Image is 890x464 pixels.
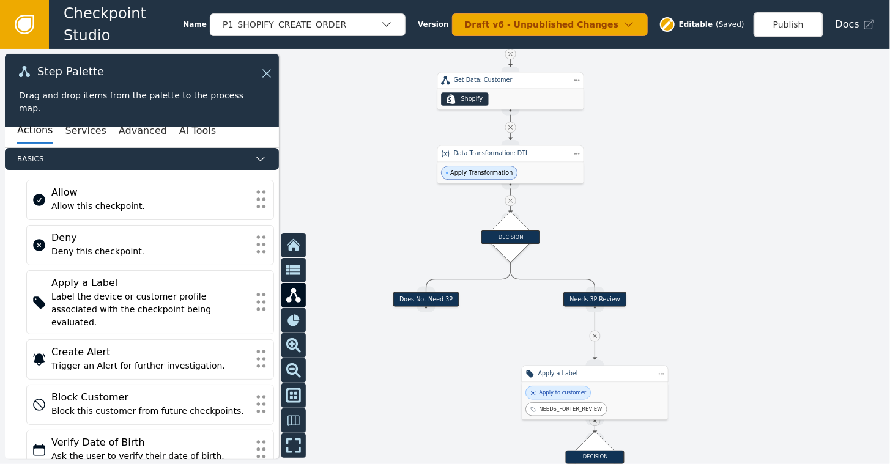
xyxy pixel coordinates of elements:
button: Actions [17,118,53,144]
div: Shopify [461,95,483,103]
div: Label the device or customer profile associated with the checkpoint being evaluated. [51,290,249,329]
div: Allow [51,185,249,200]
span: Version [418,19,449,30]
span: Apply Transformation [450,169,513,177]
div: Apply a Label [538,369,652,378]
span: Editable [679,19,713,30]
div: Get Data: Customer [454,76,568,84]
div: Draft v6 - Unpublished Changes [465,18,623,31]
div: ( Saved ) [716,19,744,30]
div: Drag and drop items from the palette to the process map. [19,89,265,115]
button: AI Tools [179,118,216,144]
div: Create Alert [51,345,249,359]
div: Ask the user to verify their date of birth. [51,450,249,463]
div: Apply to customer [540,389,587,397]
div: Trigger an Alert for further investigation. [51,359,249,372]
div: Block Customer [51,390,249,405]
div: DECISION [566,451,625,464]
span: Checkpoint Studio [64,2,183,46]
span: Docs [836,17,859,32]
button: Services [65,118,106,144]
div: DECISION [481,230,540,244]
div: NEEDS_FORTER_REVIEW [540,405,603,413]
a: Docs [836,17,875,32]
button: Publish [754,12,823,37]
div: Does Not Need 3P [393,292,459,307]
button: Draft v6 - Unpublished Changes [452,13,648,36]
div: Data Transformation: DTL [454,149,568,158]
button: Advanced [119,118,167,144]
span: Name [183,19,207,30]
div: Block this customer from future checkpoints. [51,405,249,418]
div: Needs 3P Review [563,292,626,307]
div: Allow this checkpoint. [51,200,249,213]
div: Apply a Label [51,276,249,290]
button: P1_SHOPIFY_CREATE_ORDER [210,13,406,36]
div: Deny [51,230,249,245]
div: P1_SHOPIFY_CREATE_ORDER [223,18,380,31]
span: Step Palette [37,66,104,77]
span: Basics [17,153,250,164]
div: Verify Date of Birth [51,435,249,450]
div: Deny this checkpoint. [51,245,249,258]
